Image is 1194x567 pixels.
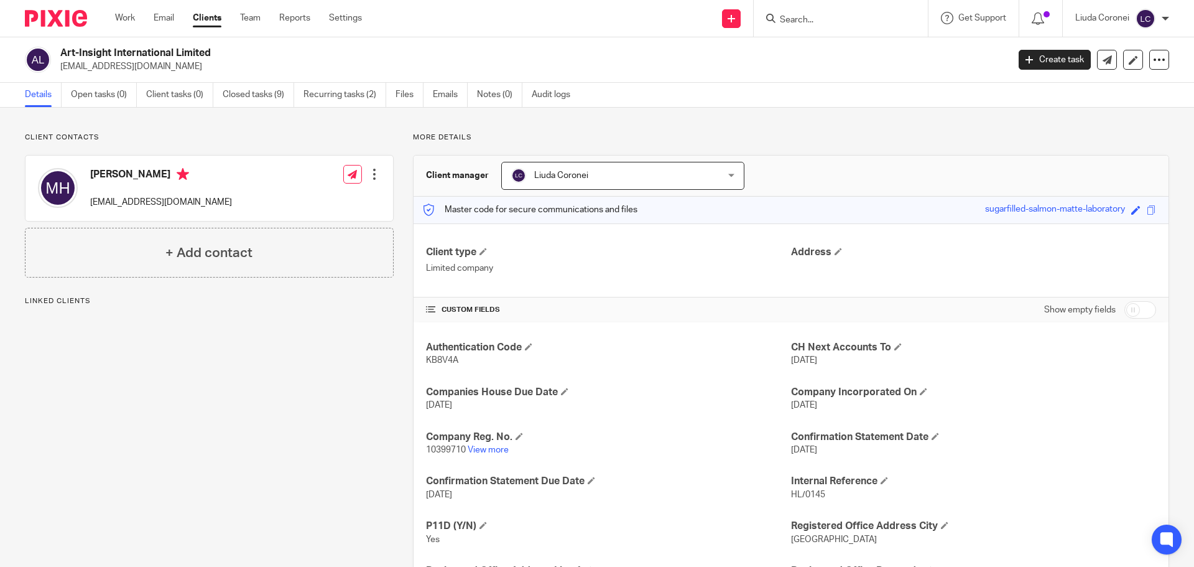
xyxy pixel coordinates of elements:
h4: Authentication Code [426,341,791,354]
label: Show empty fields [1044,304,1116,316]
a: Work [115,12,135,24]
p: Limited company [426,262,791,274]
img: svg%3E [38,168,78,208]
a: Clients [193,12,221,24]
span: [GEOGRAPHIC_DATA] [791,535,877,544]
span: [DATE] [791,446,817,454]
h4: [PERSON_NAME] [90,168,232,184]
p: Client contacts [25,133,394,143]
h3: Client manager [426,169,489,182]
span: Get Support [958,14,1006,22]
a: Closed tasks (9) [223,83,294,107]
a: Create task [1019,50,1091,70]
i: Primary [177,168,189,180]
span: [DATE] [791,356,817,365]
img: svg%3E [511,168,526,183]
a: Client tasks (0) [146,83,213,107]
h4: Company Reg. No. [426,431,791,444]
a: Team [240,12,261,24]
p: [EMAIL_ADDRESS][DOMAIN_NAME] [60,60,1000,73]
a: Reports [279,12,310,24]
h4: Company Incorporated On [791,386,1156,399]
img: svg%3E [1136,9,1155,29]
img: Pixie [25,10,87,27]
span: [DATE] [426,490,452,499]
a: View more [468,446,509,454]
h4: CUSTOM FIELDS [426,305,791,315]
h4: Client type [426,246,791,259]
span: HL/0145 [791,490,825,499]
h4: Internal Reference [791,475,1156,488]
p: More details [413,133,1169,143]
span: [DATE] [791,401,817,410]
a: Notes (0) [477,83,522,107]
h4: Confirmation Statement Date [791,431,1156,444]
h4: Confirmation Statement Due Date [426,475,791,488]
span: [DATE] [426,401,452,410]
h4: + Add contact [165,243,252,263]
p: [EMAIL_ADDRESS][DOMAIN_NAME] [90,196,232,209]
a: Email [154,12,174,24]
a: Audit logs [532,83,580,107]
a: Emails [433,83,468,107]
span: Liuda Coronei [534,171,588,180]
h4: Companies House Due Date [426,386,791,399]
h4: Address [791,246,1156,259]
p: Linked clients [25,296,394,306]
input: Search [779,15,891,26]
a: Settings [329,12,362,24]
a: Recurring tasks (2) [303,83,386,107]
h4: CH Next Accounts To [791,341,1156,354]
h2: Art-Insight International Limited [60,47,812,60]
p: Master code for secure communications and files [423,204,637,216]
a: Files [396,83,423,107]
div: sugarfilled-salmon-matte-laboratory [985,203,1125,217]
span: KB8V4A [426,356,458,365]
span: Yes [426,535,440,544]
a: Open tasks (0) [71,83,137,107]
h4: Registered Office Address City [791,520,1156,533]
span: 10399710 [426,446,466,454]
p: Liuda Coronei [1075,12,1129,24]
img: svg%3E [25,47,51,73]
a: Details [25,83,62,107]
h4: P11D (Y/N) [426,520,791,533]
